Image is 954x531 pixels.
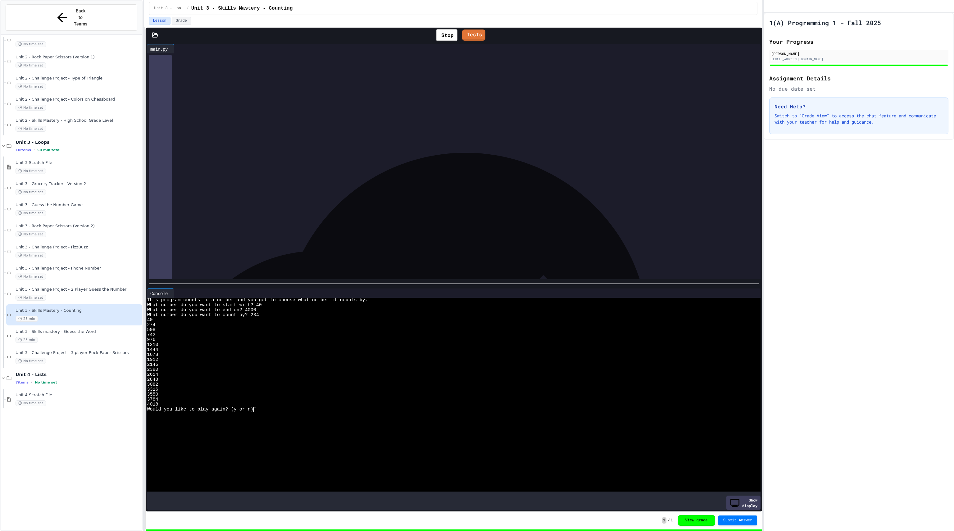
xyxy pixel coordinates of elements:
[16,148,31,152] span: 10 items
[769,85,948,93] div: No due date set
[16,393,141,398] span: Unit 4 Scratch File
[16,224,141,229] span: Unit 3 - Rock Paper Scissors (Version 2)
[16,210,46,216] span: No time set
[16,97,141,102] span: Unit 2 - Challenge Project - Colors on Chessboard
[775,103,943,110] h3: Need Help?
[16,189,46,195] span: No time set
[771,51,947,57] div: [PERSON_NAME]
[462,30,485,41] a: Tests
[775,113,943,125] p: Switch to "Grade View" to access the chat feature and communicate with your teacher for help and ...
[16,245,141,250] span: Unit 3 - Challenge Project - FizzBuzz
[16,76,141,81] span: Unit 2 - Challenge Project - Type of Triangle
[16,41,46,47] span: No time set
[16,118,141,123] span: Unit 2 - Skills Mastery - High School Grade Level
[16,252,46,258] span: No time set
[16,350,141,356] span: Unit 3 - Challenge Project - 3 player Rock Paper Scissors
[436,29,457,41] div: Stop
[678,515,715,526] button: View grade
[34,147,35,152] span: •
[16,316,38,322] span: 25 min
[149,17,170,25] button: Lesson
[16,295,46,301] span: No time set
[154,6,184,11] span: Unit 3 - Loops
[668,518,670,523] span: /
[187,6,189,11] span: /
[16,62,46,68] span: No time set
[16,231,46,237] span: No time set
[16,266,141,271] span: Unit 3 - Challenge Project - Phone Number
[16,400,46,406] span: No time set
[769,37,948,46] h2: Your Progress
[16,84,46,89] span: No time set
[16,287,141,292] span: Unit 3 - Challenge Project - 2 Player Guess the Number
[37,148,61,152] span: 50 min total
[16,55,141,60] span: Unit 2 - Rock Paper Scissors (Version 1)
[16,126,46,132] span: No time set
[771,57,947,61] div: [EMAIL_ADDRESS][DOMAIN_NAME]
[16,139,141,145] span: Unit 3 - Loops
[662,517,666,524] span: 1
[73,8,88,27] span: Back to Teams
[718,515,757,525] button: Submit Answer
[31,380,32,385] span: •
[769,18,881,27] h1: 1(A) Programming 1 - Fall 2025
[16,202,141,208] span: Unit 3 - Guess the Number Game
[16,105,46,111] span: No time set
[16,380,29,384] span: 7 items
[16,160,141,166] span: Unit 3 Scratch File
[769,74,948,83] h2: Assignment Details
[16,274,46,279] span: No time set
[16,181,141,187] span: Unit 3 - Grocery Tracker - Version 2
[16,168,46,174] span: No time set
[35,380,57,384] span: No time set
[16,358,46,364] span: No time set
[172,17,191,25] button: Grade
[6,4,137,31] button: Back to Teams
[191,5,293,12] span: Unit 3 - Skills Mastery - Counting
[723,518,752,523] span: Submit Answer
[16,372,141,377] span: Unit 4 - Lists
[16,337,38,343] span: 25 min
[16,329,141,334] span: Unit 3 - Skills mastery - Guess the Word
[670,518,673,523] span: 1
[16,308,141,313] span: Unit 3 - Skills Mastery - Counting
